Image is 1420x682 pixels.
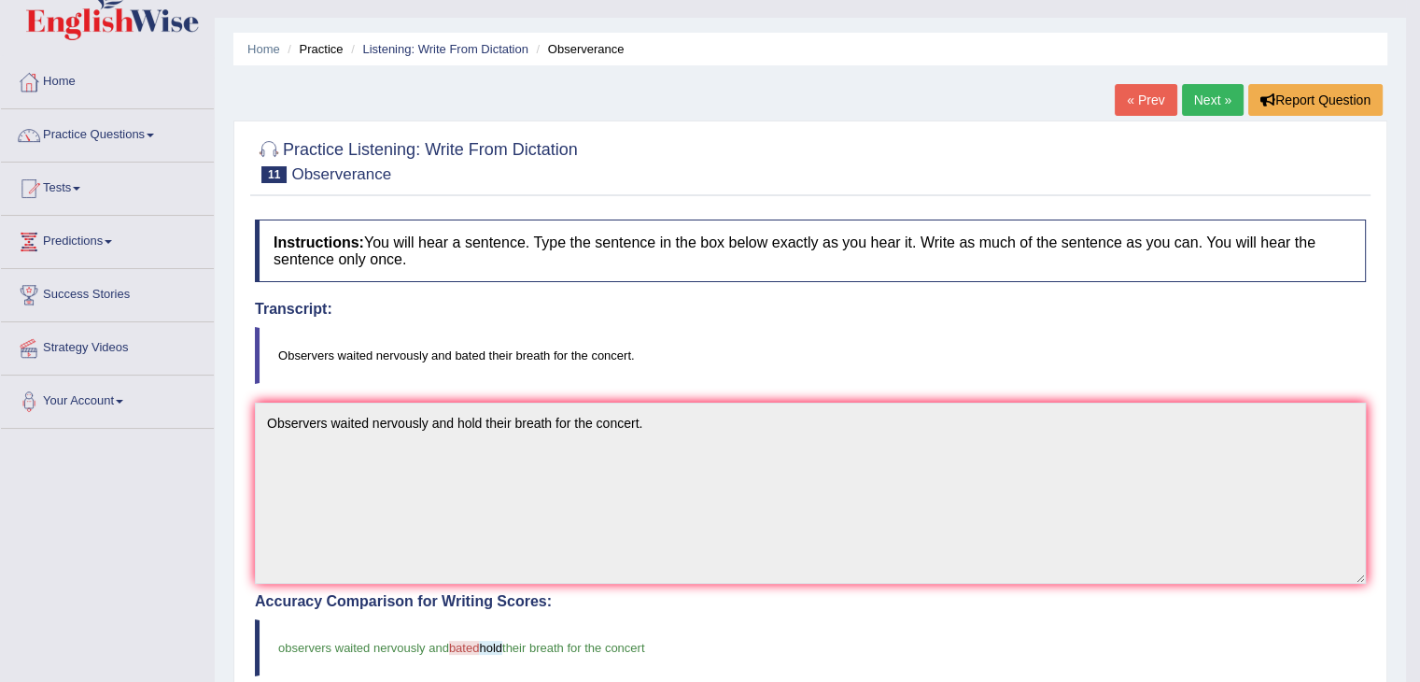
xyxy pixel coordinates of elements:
[255,327,1366,384] blockquote: Observers waited nervously and bated their breath for the concert.
[247,42,280,56] a: Home
[1,109,214,156] a: Practice Questions
[362,42,528,56] a: Listening: Write From Dictation
[274,234,364,250] b: Instructions:
[1,163,214,209] a: Tests
[449,641,480,655] span: bated
[291,165,391,183] small: Observerance
[1248,84,1383,116] button: Report Question
[1,56,214,103] a: Home
[255,220,1366,282] h4: You will hear a sentence. Type the sentence in the box below exactly as you hear it. Write as muc...
[532,40,625,58] li: Observerance
[1,269,214,316] a: Success Stories
[1,322,214,369] a: Strategy Videos
[255,593,1366,610] h4: Accuracy Comparison for Writing Scores:
[255,301,1366,318] h4: Transcript:
[1,376,214,422] a: Your Account
[1115,84,1176,116] a: « Prev
[502,641,644,655] span: their breath for the concert
[283,40,343,58] li: Practice
[1,216,214,263] a: Predictions
[1182,84,1244,116] a: Next »
[278,641,449,655] span: observers waited nervously and
[479,641,502,655] span: hold
[261,166,287,183] span: 11
[255,136,578,183] h2: Practice Listening: Write From Dictation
